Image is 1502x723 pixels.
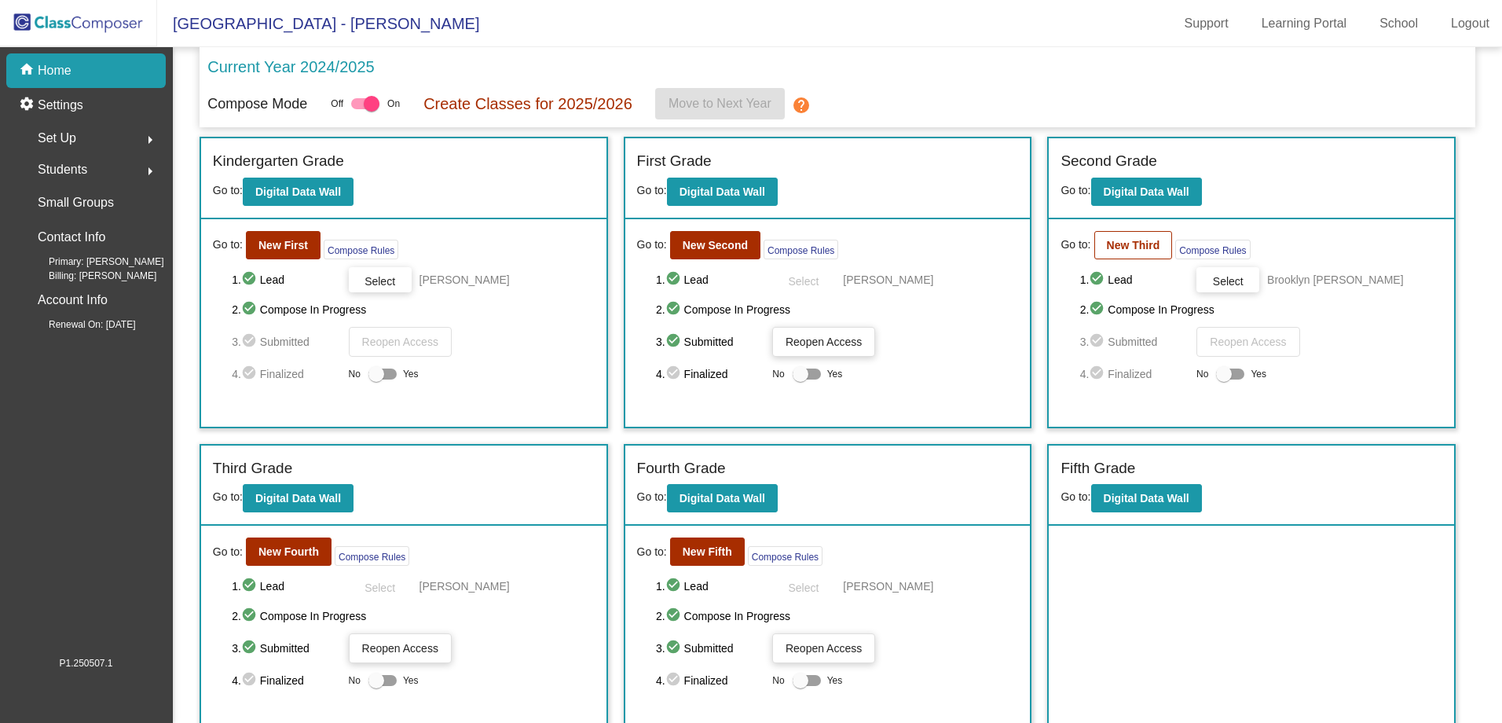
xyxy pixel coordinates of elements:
[232,300,594,319] span: 2. Compose In Progress
[748,546,822,566] button: Compose Rules
[232,607,594,626] span: 2. Compose In Progress
[789,275,819,288] span: Select
[349,633,452,663] button: Reopen Access
[656,300,1018,319] span: 2. Compose In Progress
[362,642,438,655] span: Reopen Access
[1251,365,1266,384] span: Yes
[1104,492,1189,505] b: Digital Data Wall
[1196,267,1259,292] button: Select
[656,607,1018,626] span: 2. Compose In Progress
[1196,367,1208,381] span: No
[670,538,745,566] button: New Fifth
[772,574,835,599] button: Select
[656,577,764,596] span: 1. Lead
[38,226,105,248] p: Contact Info
[772,327,875,357] button: Reopen Access
[365,582,395,594] span: Select
[349,267,412,292] button: Select
[246,231,321,259] button: New First
[1091,484,1202,512] button: Digital Data Wall
[241,332,260,351] mat-icon: check_circle
[232,639,340,658] span: 3. Submitted
[843,272,933,288] span: [PERSON_NAME]
[637,150,712,173] label: First Grade
[403,671,419,690] span: Yes
[38,61,71,80] p: Home
[255,185,341,198] b: Digital Data Wall
[1061,150,1157,173] label: Second Grade
[772,633,875,663] button: Reopen Access
[141,130,159,149] mat-icon: arrow_right
[665,332,684,351] mat-icon: check_circle
[772,267,835,292] button: Select
[349,574,412,599] button: Select
[38,127,76,149] span: Set Up
[665,671,684,690] mat-icon: check_circle
[1213,275,1244,288] span: Select
[403,365,419,384] span: Yes
[1061,184,1090,196] span: Go to:
[1089,270,1108,289] mat-icon: check_circle
[232,671,340,690] span: 4. Finalized
[213,490,243,503] span: Go to:
[789,582,819,594] span: Select
[243,178,354,206] button: Digital Data Wall
[669,97,772,110] span: Move to Next Year
[246,538,332,566] button: New Fourth
[637,457,726,480] label: Fourth Grade
[667,178,778,206] button: Digital Data Wall
[1089,300,1108,319] mat-icon: check_circle
[38,289,108,311] p: Account Info
[656,639,764,658] span: 3. Submitted
[665,639,684,658] mat-icon: check_circle
[241,607,260,626] mat-icon: check_circle
[335,546,409,566] button: Compose Rules
[19,61,38,80] mat-icon: home
[1061,457,1135,480] label: Fifth Grade
[241,300,260,319] mat-icon: check_circle
[665,607,684,626] mat-icon: check_circle
[1267,272,1404,288] span: Brooklyn [PERSON_NAME]
[683,545,732,558] b: New Fifth
[1210,336,1286,348] span: Reopen Access
[38,159,87,181] span: Students
[141,162,159,181] mat-icon: arrow_right
[764,240,838,259] button: Compose Rules
[1061,490,1090,503] span: Go to:
[24,317,135,332] span: Renewal On: [DATE]
[656,332,764,351] span: 3. Submitted
[24,255,164,269] span: Primary: [PERSON_NAME]
[665,270,684,289] mat-icon: check_circle
[349,673,361,688] span: No
[349,367,361,381] span: No
[232,577,340,596] span: 1. Lead
[232,270,340,289] span: 1. Lead
[362,336,438,348] span: Reopen Access
[243,484,354,512] button: Digital Data Wall
[656,365,764,384] span: 4. Finalized
[1175,240,1250,259] button: Compose Rules
[827,671,843,690] span: Yes
[1107,239,1160,251] b: New Third
[419,272,510,288] span: [PERSON_NAME]
[1094,231,1173,259] button: New Third
[1080,365,1189,384] span: 4. Finalized
[665,577,684,596] mat-icon: check_circle
[680,492,765,505] b: Digital Data Wall
[665,300,684,319] mat-icon: check_circle
[365,275,395,288] span: Select
[1196,327,1299,357] button: Reopen Access
[786,642,862,655] span: Reopen Access
[241,270,260,289] mat-icon: check_circle
[1089,332,1108,351] mat-icon: check_circle
[324,240,398,259] button: Compose Rules
[1080,270,1189,289] span: 1. Lead
[24,269,156,283] span: Billing: [PERSON_NAME]
[241,671,260,690] mat-icon: check_circle
[637,490,667,503] span: Go to:
[213,237,243,253] span: Go to:
[637,544,667,560] span: Go to:
[38,96,83,115] p: Settings
[827,365,843,384] span: Yes
[667,484,778,512] button: Digital Data Wall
